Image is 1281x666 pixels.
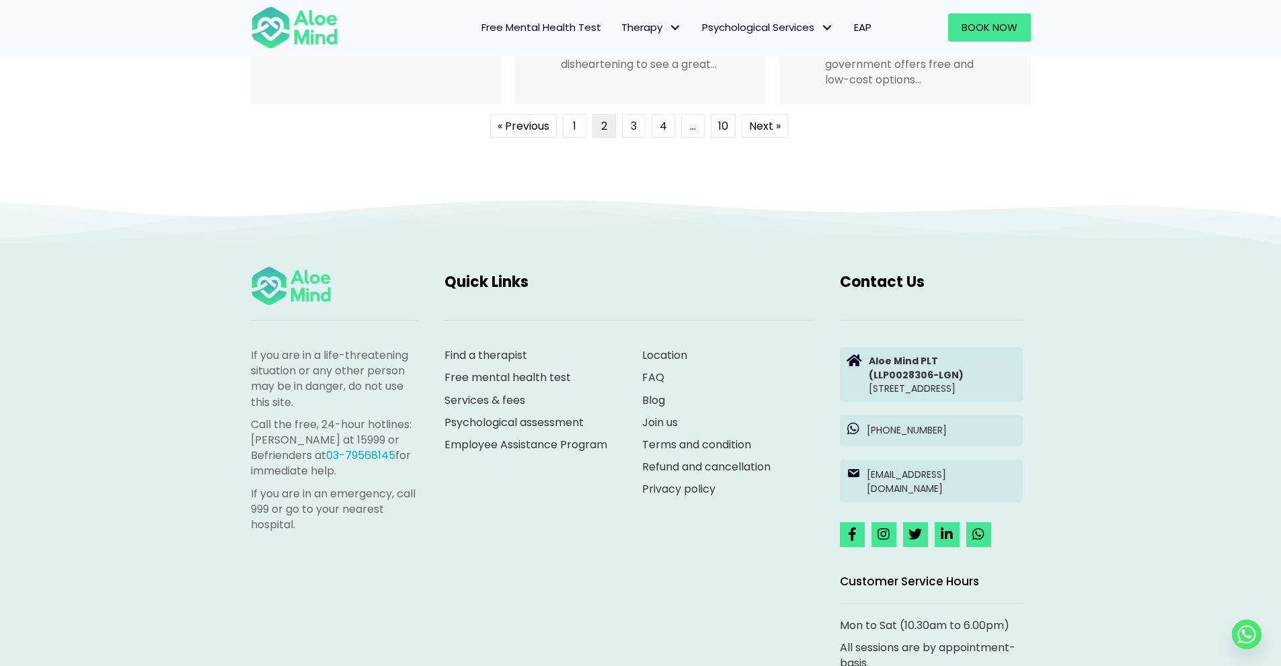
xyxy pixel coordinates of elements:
a: Next » [742,114,788,138]
p: [PHONE_NUMBER] [867,423,1016,437]
span: Page 2 [592,114,616,138]
a: Psychological assessment [444,415,584,430]
span: Book Now [962,20,1017,34]
img: Aloe mind Logo [251,5,338,50]
a: Page 10 [711,114,736,138]
a: Employee Assistance Program [444,437,607,452]
a: Psychological ServicesPsychological Services: submenu [692,13,844,42]
a: Free Mental Health Test [471,13,611,42]
a: Whatsapp [1232,620,1261,649]
a: Page 1 [563,114,586,138]
a: Terms and condition [642,437,751,452]
a: Privacy policy [642,481,715,497]
strong: (LLP0028306-LGN) [869,368,964,382]
p: Mon to Sat (10.30am to 6.00pm) [840,618,1023,633]
span: Psychological Services [702,20,834,34]
a: Blog [642,392,665,408]
a: Join us [642,415,678,430]
span: Therapy: submenu [666,18,685,38]
a: 03-79568145 [326,448,395,463]
a: TherapyTherapy: submenu [611,13,692,42]
a: Find a therapist [444,347,527,363]
a: Page 3 [622,114,646,138]
span: … [681,114,705,138]
p: Call the free, 24-hour hotlines: [PERSON_NAME] at 15999 or Befrienders at for immediate help. [251,417,418,479]
a: « Previous [490,114,557,138]
a: FAQ [642,370,664,385]
a: [PHONE_NUMBER] [840,415,1023,446]
p: If you are in a life-threatening situation or any other person may be in danger, do not use this ... [251,347,418,410]
a: Page 4 [652,114,675,138]
span: Customer Service Hours [840,573,979,589]
a: Refund and cancellation [642,459,771,474]
nav: Menu [356,13,882,42]
p: If you are in an emergency, call 999 or go to your nearest hospital. [251,486,418,533]
span: Therapy [621,20,682,34]
img: Aloe mind Logo [251,265,332,306]
span: Free Mental Health Test [481,20,601,34]
a: Services & fees [444,392,525,408]
a: Location [642,347,687,363]
a: EAP [844,13,882,42]
p: [EMAIL_ADDRESS][DOMAIN_NAME] [867,468,1016,495]
a: Book Now [948,13,1031,42]
span: Quick Links [444,272,529,292]
p: [STREET_ADDRESS] [869,354,1016,395]
span: Contact Us [840,272,925,292]
strong: Aloe Mind PLT [869,354,938,368]
span: EAP [854,20,871,34]
a: Aloe Mind PLT(LLP0028306-LGN)[STREET_ADDRESS] [840,347,1023,402]
a: Free mental health test [444,370,571,385]
span: Psychological Services: submenu [818,18,837,38]
a: [EMAIL_ADDRESS][DOMAIN_NAME] [840,460,1023,502]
